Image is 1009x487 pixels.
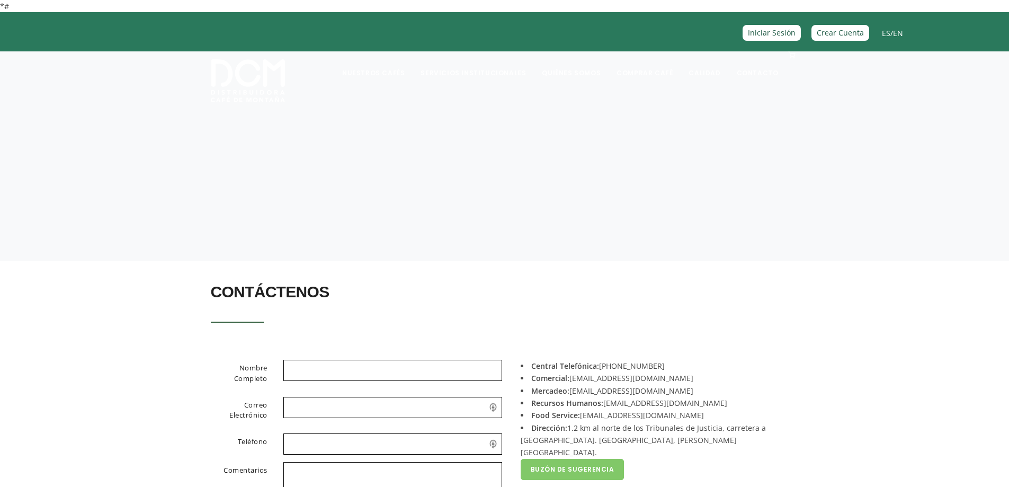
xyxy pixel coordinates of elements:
[531,386,569,396] strong: Mercadeo:
[198,360,276,387] label: Nombre Completo
[521,459,624,480] a: Buzón de Sugerencia
[743,25,801,40] a: Iniciar Sesión
[211,277,799,307] h2: Contáctenos
[531,373,569,383] strong: Comercial:
[521,409,791,421] li: [EMAIL_ADDRESS][DOMAIN_NAME]
[811,25,869,40] a: Crear Cuenta
[531,398,603,408] strong: Recursos Humanos:
[521,372,791,384] li: [EMAIL_ADDRESS][DOMAIN_NAME]
[198,433,276,453] label: Teléfono
[531,410,580,420] strong: Food Service:
[893,28,903,38] a: EN
[682,52,727,77] a: Calidad
[730,52,785,77] a: Contacto
[535,52,607,77] a: Quiénes Somos
[531,361,599,371] strong: Central Telefónica:
[521,385,791,397] li: [EMAIL_ADDRESS][DOMAIN_NAME]
[521,397,791,409] li: [EMAIL_ADDRESS][DOMAIN_NAME]
[521,422,791,459] li: 1.2 km al norte de los Tribunales de Justicia, carretera a [GEOGRAPHIC_DATA]. [GEOGRAPHIC_DATA], ...
[521,360,791,372] li: [PHONE_NUMBER]
[531,423,567,433] strong: Dirección:
[882,28,890,38] a: ES
[414,52,532,77] a: Servicios Institucionales
[198,397,276,424] label: Correo Electrónico
[882,27,903,39] span: /
[336,52,411,77] a: Nuestros Cafés
[610,52,679,77] a: Comprar Café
